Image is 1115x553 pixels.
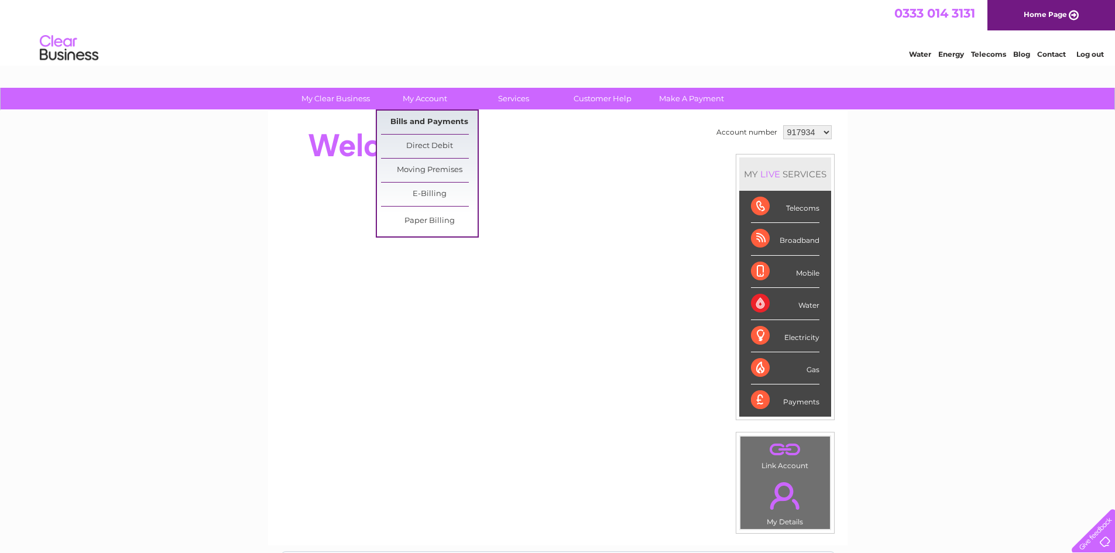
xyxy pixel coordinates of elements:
[751,256,819,288] div: Mobile
[971,50,1006,59] a: Telecoms
[938,50,964,59] a: Energy
[751,352,819,384] div: Gas
[465,88,562,109] a: Services
[758,169,783,180] div: LIVE
[1037,50,1066,59] a: Contact
[381,183,478,206] a: E-Billing
[39,30,99,66] img: logo.png
[894,6,975,20] a: 0333 014 3131
[743,439,827,460] a: .
[287,88,384,109] a: My Clear Business
[739,157,831,191] div: MY SERVICES
[376,88,473,109] a: My Account
[1013,50,1030,59] a: Blog
[554,88,651,109] a: Customer Help
[909,50,931,59] a: Water
[381,135,478,158] a: Direct Debit
[282,6,835,57] div: Clear Business is a trading name of Verastar Limited (registered in [GEOGRAPHIC_DATA] No. 3667643...
[740,472,831,530] td: My Details
[751,320,819,352] div: Electricity
[381,209,478,233] a: Paper Billing
[1076,50,1104,59] a: Log out
[743,475,827,516] a: .
[740,436,831,473] td: Link Account
[713,122,780,142] td: Account number
[381,159,478,182] a: Moving Premises
[643,88,740,109] a: Make A Payment
[751,191,819,223] div: Telecoms
[751,223,819,255] div: Broadband
[751,288,819,320] div: Water
[381,111,478,134] a: Bills and Payments
[751,384,819,416] div: Payments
